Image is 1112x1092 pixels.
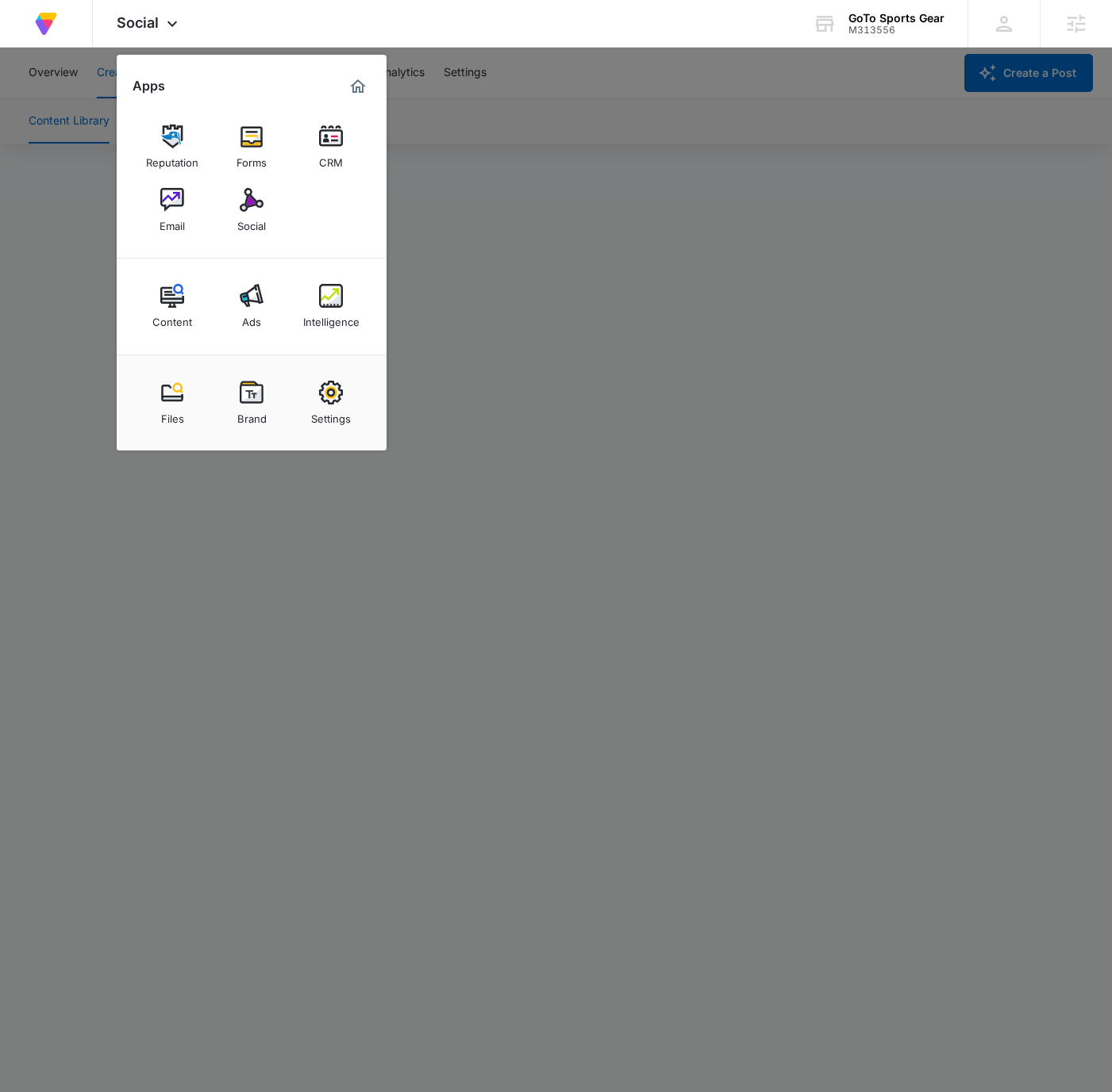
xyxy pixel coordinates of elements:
a: CRM [301,117,361,177]
div: Domain Overview [60,94,142,104]
div: Domain: [DOMAIN_NAME] [41,41,175,54]
a: Ads [221,276,282,336]
a: Content [142,276,202,336]
div: account id [848,25,945,36]
div: Files [161,404,184,425]
a: Settings [301,373,361,433]
div: Forms [237,148,267,169]
span: Social [117,14,159,31]
div: Settings [311,404,351,425]
div: Social [237,212,266,232]
div: Email [160,212,185,232]
a: Marketing 360® Dashboard [345,74,371,99]
a: Social [221,180,282,240]
img: logo_orange.svg [25,25,38,38]
div: v 4.0.25 [44,25,78,38]
a: Email [142,180,202,240]
div: Intelligence [303,308,360,328]
a: Forms [221,117,282,177]
div: Reputation [146,148,198,169]
h2: Apps [133,79,165,94]
div: Ads [242,308,261,328]
img: tab_keywords_by_traffic_grey.svg [158,92,171,105]
a: Files [142,373,202,433]
a: Intelligence [301,276,361,336]
a: Brand [221,373,282,433]
div: Content [152,308,192,328]
div: account name [848,12,945,25]
a: Reputation [142,117,202,177]
img: Volusion [32,10,60,38]
img: tab_domain_overview_orange.svg [43,92,56,105]
div: Keywords by Traffic [175,94,267,104]
img: website_grey.svg [25,41,38,54]
div: CRM [319,148,343,169]
div: Brand [237,404,267,425]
